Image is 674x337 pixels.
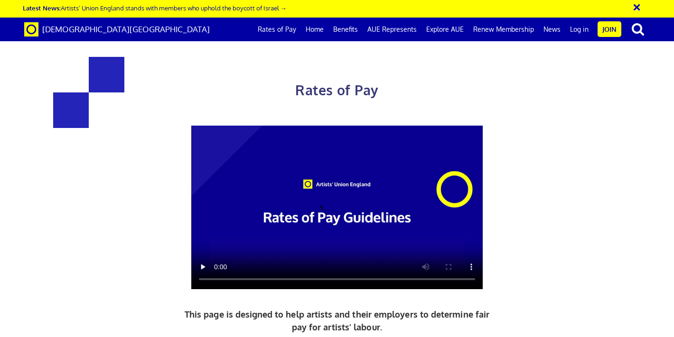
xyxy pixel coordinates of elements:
a: Join [598,21,621,37]
strong: Latest News: [23,4,61,12]
a: Explore AUE [421,18,468,41]
a: News [539,18,565,41]
a: Brand [DEMOGRAPHIC_DATA][GEOGRAPHIC_DATA] [17,18,217,41]
span: [DEMOGRAPHIC_DATA][GEOGRAPHIC_DATA] [42,24,210,34]
a: Rates of Pay [253,18,301,41]
button: search [623,19,653,39]
a: Renew Membership [468,18,539,41]
a: Log in [565,18,593,41]
a: Home [301,18,328,41]
a: Latest News:Artists’ Union England stands with members who uphold the boycott of Israel → [23,4,287,12]
a: AUE Represents [363,18,421,41]
a: Benefits [328,18,363,41]
span: Rates of Pay [295,82,378,99]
